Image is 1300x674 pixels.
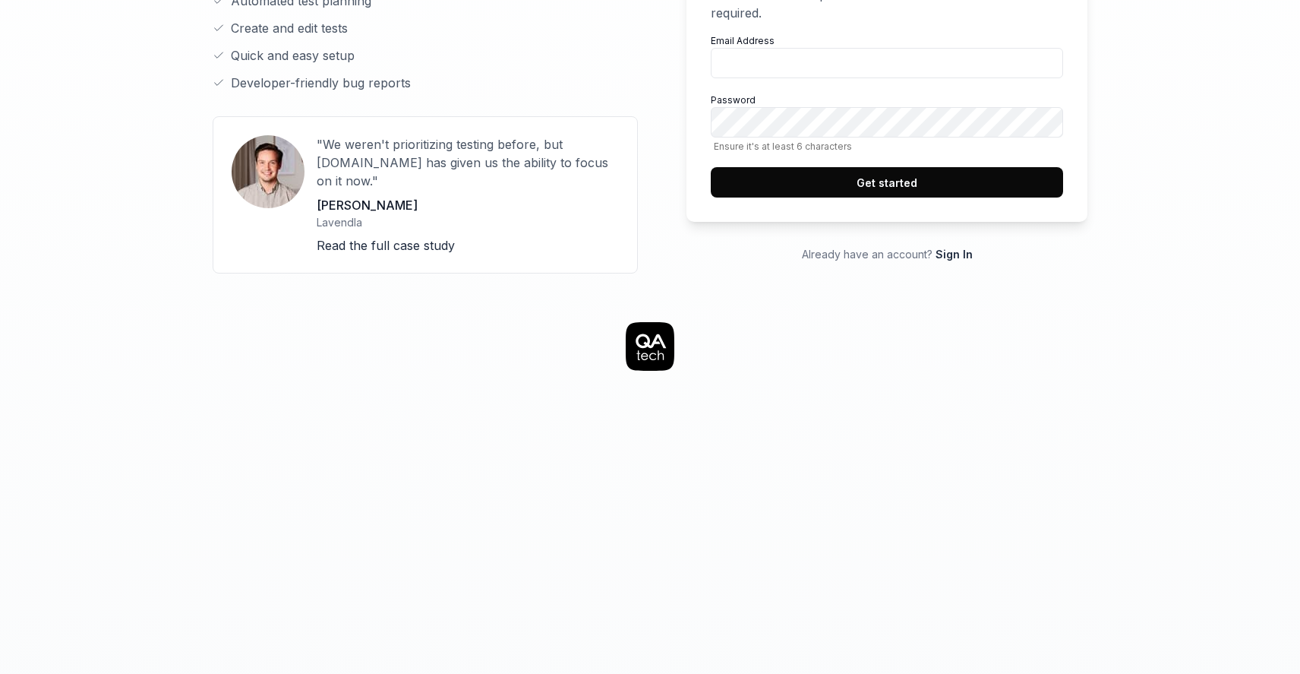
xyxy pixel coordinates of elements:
label: Password [711,93,1063,152]
a: Sign In [936,248,973,261]
label: Email Address [711,34,1063,78]
li: Quick and easy setup [213,46,638,65]
button: Get started [711,167,1063,198]
input: Email Address [711,48,1063,78]
img: User avatar [232,135,304,208]
li: Developer-friendly bug reports [213,74,638,92]
p: Already have an account? [686,246,1087,262]
p: [PERSON_NAME] [317,196,619,214]
p: Lavendla [317,214,619,230]
p: "We weren't prioritizing testing before, but [DOMAIN_NAME] has given us the ability to focus on i... [317,135,619,190]
a: Read the full case study [317,238,455,253]
span: Ensure it's at least 6 characters [711,141,1063,152]
li: Create and edit tests [213,19,638,37]
input: PasswordEnsure it's at least 6 characters [711,107,1063,138]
